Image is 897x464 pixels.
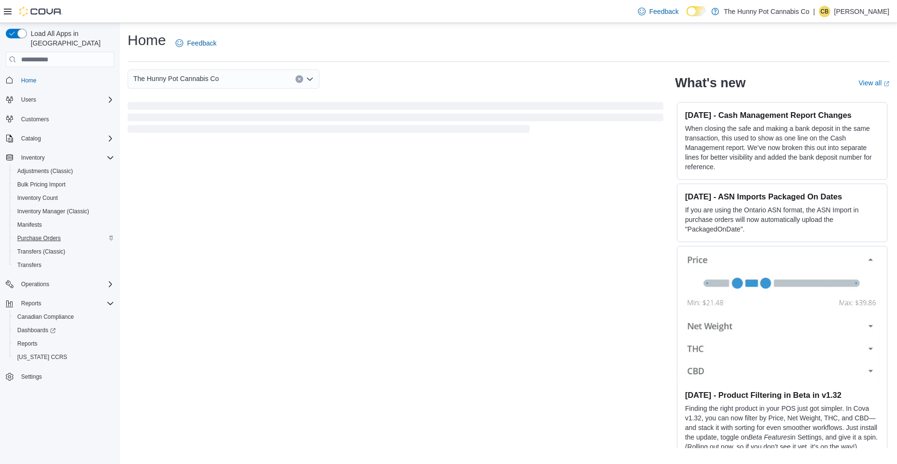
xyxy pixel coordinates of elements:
span: Users [17,94,114,105]
span: Manifests [13,219,114,231]
span: Inventory Count [13,192,114,204]
a: Purchase Orders [13,232,65,244]
a: Transfers [13,259,45,271]
div: Christina Brown [819,6,830,17]
button: Manifests [10,218,118,232]
button: [US_STATE] CCRS [10,350,118,364]
h3: [DATE] - Product Filtering in Beta in v1.32 [685,390,879,400]
span: Manifests [17,221,42,229]
span: Washington CCRS [13,351,114,363]
button: Purchase Orders [10,232,118,245]
span: Users [21,96,36,104]
span: [US_STATE] CCRS [17,353,67,361]
p: | [813,6,815,17]
button: Canadian Compliance [10,310,118,324]
button: Users [2,93,118,106]
span: Reports [17,298,114,309]
span: Purchase Orders [13,232,114,244]
span: Inventory Manager (Classic) [13,206,114,217]
p: Finding the right product in your POS just got simpler. In Cova v1.32, you can now filter by Pric... [685,404,879,452]
p: [PERSON_NAME] [834,6,889,17]
button: Users [17,94,40,105]
span: Home [21,77,36,84]
span: Dashboards [13,325,114,336]
button: Open list of options [306,75,314,83]
span: Adjustments (Classic) [13,165,114,177]
span: Inventory [17,152,114,163]
a: Settings [17,371,46,383]
svg: External link [884,81,889,87]
h1: Home [128,31,166,50]
a: Home [17,75,40,86]
span: Customers [21,116,49,123]
span: Canadian Compliance [13,311,114,323]
span: Home [17,74,114,86]
a: Customers [17,114,53,125]
em: Beta Features [748,433,791,441]
span: Customers [17,113,114,125]
span: Transfers (Classic) [17,248,65,255]
span: Settings [21,373,42,381]
img: Cova [19,7,62,16]
button: Adjustments (Classic) [10,164,118,178]
nav: Complex example [6,69,114,408]
span: Canadian Compliance [17,313,74,321]
a: Transfers (Classic) [13,246,69,257]
button: Reports [2,297,118,310]
button: Operations [17,278,53,290]
button: Home [2,73,118,87]
h3: [DATE] - Cash Management Report Changes [685,110,879,120]
span: Catalog [17,133,114,144]
span: Inventory [21,154,45,162]
button: Transfers (Classic) [10,245,118,258]
span: Reports [17,340,37,348]
span: CB [821,6,829,17]
span: Bulk Pricing Import [13,179,114,190]
span: Feedback [187,38,216,48]
button: Bulk Pricing Import [10,178,118,191]
a: Dashboards [10,324,118,337]
span: Inventory Count [17,194,58,202]
button: Transfers [10,258,118,272]
span: Purchase Orders [17,234,61,242]
button: Inventory Count [10,191,118,205]
button: Reports [10,337,118,350]
a: Reports [13,338,41,349]
p: When closing the safe and making a bank deposit in the same transaction, this used to show as one... [685,124,879,172]
span: Settings [17,371,114,383]
button: Reports [17,298,45,309]
span: Feedback [649,7,679,16]
span: Catalog [21,135,41,142]
span: Loading [128,104,663,135]
a: Inventory Manager (Classic) [13,206,93,217]
a: Adjustments (Classic) [13,165,77,177]
span: Inventory Manager (Classic) [17,208,89,215]
button: Inventory Manager (Classic) [10,205,118,218]
span: Operations [17,278,114,290]
a: View allExternal link [859,79,889,87]
button: Clear input [295,75,303,83]
span: Operations [21,280,49,288]
button: Catalog [17,133,45,144]
button: Settings [2,370,118,383]
a: Inventory Count [13,192,62,204]
a: [US_STATE] CCRS [13,351,71,363]
button: Customers [2,112,118,126]
span: Adjustments (Classic) [17,167,73,175]
button: Inventory [17,152,48,163]
a: Feedback [172,34,220,53]
span: Transfers (Classic) [13,246,114,257]
a: Canadian Compliance [13,311,78,323]
span: The Hunny Pot Cannabis Co [133,73,219,84]
button: Operations [2,278,118,291]
button: Catalog [2,132,118,145]
p: If you are using the Ontario ASN format, the ASN Import in purchase orders will now automatically... [685,205,879,234]
button: Inventory [2,151,118,164]
a: Manifests [13,219,46,231]
p: The Hunny Pot Cannabis Co [724,6,809,17]
h2: What's new [675,75,745,91]
span: Transfers [17,261,41,269]
h3: [DATE] - ASN Imports Packaged On Dates [685,192,879,201]
span: Transfers [13,259,114,271]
